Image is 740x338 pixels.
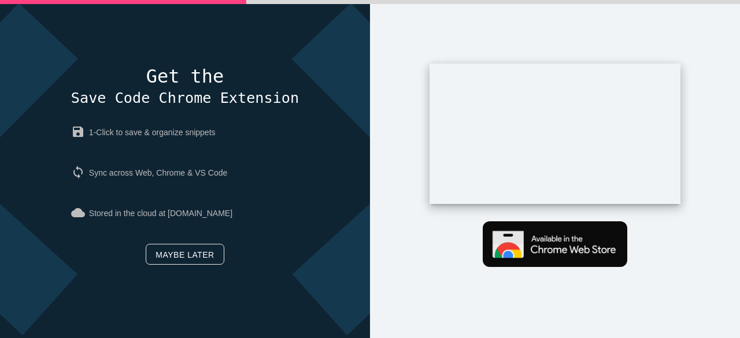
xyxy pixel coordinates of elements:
a: Maybe later [146,244,224,265]
span: Save Code Chrome Extension [71,90,299,106]
p: Stored in the cloud at [DOMAIN_NAME] [71,197,299,229]
img: Get Chrome extension [483,221,627,267]
i: cloud [71,206,89,220]
p: 1-Click to save & organize snippets [71,116,299,148]
p: Sync across Web, Chrome & VS Code [71,157,299,189]
i: save [71,125,89,139]
i: sync [71,165,89,179]
h4: Get the [71,66,299,108]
